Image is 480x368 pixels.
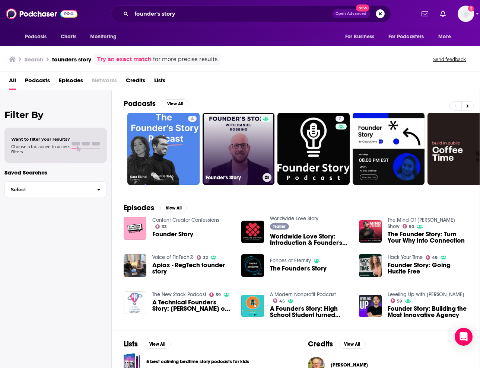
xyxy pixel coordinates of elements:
[25,74,50,90] span: Podcasts
[391,298,403,303] a: 59
[273,298,285,303] a: 45
[6,7,77,21] img: Podchaser - Follow, Share and Rate Podcasts
[270,233,350,246] span: Worldwide Love Story: Introduction & Founder's Story
[25,56,43,63] h3: Search
[85,30,126,44] button: open menu
[162,99,188,108] button: View All
[146,358,249,366] a: 5 best calming bedtime story podcasts for kids
[308,339,333,349] h2: Credits
[4,109,107,120] h2: Filter By
[270,291,336,298] a: A Modern Nonprofit Podcast
[279,300,285,303] span: 45
[154,74,165,90] a: Lists
[160,204,187,212] button: View All
[152,231,193,237] a: Founder Story
[124,99,188,108] a: PodcastsView All
[152,299,232,312] span: A Technical Founder's Story: [PERSON_NAME] on [DOMAIN_NAME]
[144,340,171,349] button: View All
[458,6,474,22] span: Logged in as AirwaveMedia
[124,291,146,314] img: A Technical Founder's Story: Jake Warner on Cycle.io
[388,262,468,275] a: Founder Story: Going Hustle Free
[203,256,208,259] span: 32
[270,265,327,272] span: The Founder's Story
[345,32,375,42] span: For Business
[403,224,414,228] a: 50
[203,113,275,185] a: Founder's Story
[111,5,391,22] div: Search podcasts, credits, & more...
[97,55,152,64] a: Try an exact match
[11,144,70,154] span: Choose a tab above to access filters.
[59,74,83,90] a: Episodes
[241,254,264,277] img: The Founder's Story
[241,221,264,243] img: Worldwide Love Story: Introduction & Founder's Story
[162,225,167,228] span: 33
[388,32,424,42] span: For Podcasters
[336,12,366,16] span: Open Advanced
[359,295,382,317] img: Founder Story: Building the Most Innovative Agency
[331,362,368,368] a: Alan Story
[152,291,206,298] a: The New Stack Podcast
[270,257,311,264] a: Echoes of Eternity
[124,254,146,277] img: Apiax - RegTech founder story
[339,340,366,349] button: View All
[332,9,370,18] button: Open AdvancedNew
[336,116,344,122] a: 7
[458,6,474,22] img: User Profile
[468,6,474,12] svg: Add a profile image
[25,32,47,42] span: Podcasts
[124,217,146,240] img: Founder Story
[124,339,138,349] h2: Lists
[270,215,318,222] a: Worldwide Love Story
[188,116,197,122] a: 4
[124,203,154,212] h2: Episodes
[388,254,423,260] a: Hack Your Time
[437,7,449,20] a: Show notifications dropdown
[209,292,221,297] a: 59
[388,291,464,298] a: Leveling Up with Eric Siu
[433,30,460,44] button: open menu
[52,56,91,63] h3: founder's story
[359,254,382,277] img: Founder Story: Going Hustle Free
[388,217,455,230] a: The Mind Of George Show
[61,32,77,42] span: Charts
[126,74,145,90] a: Credits
[11,137,70,142] span: Want to filter your results?
[56,30,81,44] a: Charts
[388,305,468,318] a: Founder Story: Building the Most Innovative Agency
[426,255,438,260] a: 49
[270,305,350,318] a: A Founder's Story: High School Student turned CNN Hero
[20,30,57,44] button: open menu
[152,299,232,312] a: A Technical Founder's Story: Jake Warner on Cycle.io
[409,225,414,228] span: 50
[397,300,402,303] span: 59
[153,55,217,64] span: for more precise results
[191,115,194,123] span: 4
[438,32,451,42] span: More
[331,362,368,368] span: [PERSON_NAME]
[338,115,341,123] span: 7
[356,4,369,12] span: New
[131,8,332,20] input: Search podcasts, credits, & more...
[432,256,438,259] span: 49
[359,220,382,243] img: The Founder Story: Turn Your Why Into Connection
[124,339,171,349] a: ListsView All
[273,224,286,229] span: Trailer
[206,175,260,181] h3: Founder's Story
[152,262,232,275] a: Apiax - RegTech founder story
[90,32,117,42] span: Monitoring
[152,217,219,223] a: Content Creator Confessions
[4,169,107,176] p: Saved Searches
[9,74,16,90] a: All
